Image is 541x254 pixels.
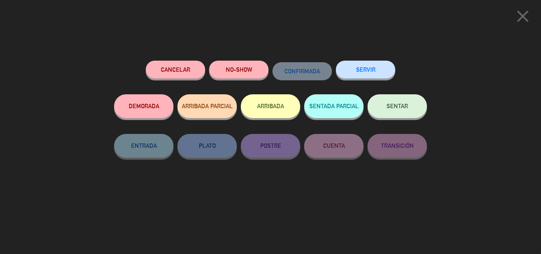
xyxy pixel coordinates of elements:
button: close [511,6,535,29]
span: ARRIBADA PARCIAL [182,103,233,109]
button: SERVIR [336,61,395,78]
button: DEMORADA [114,94,173,118]
button: ARRIBADA [241,94,300,118]
span: SENTAR [387,103,408,109]
button: CONFIRMADA [272,62,332,80]
button: PLATO [177,134,237,158]
button: SENTAR [368,94,427,118]
i: close [513,6,533,26]
button: POSTRE [241,134,300,158]
button: SENTADA PARCIAL [304,94,364,118]
button: ARRIBADA PARCIAL [177,94,237,118]
button: TRANSICIÓN [368,134,427,158]
button: CUENTA [304,134,364,158]
button: NO-SHOW [209,61,269,78]
span: CONFIRMADA [284,68,320,74]
button: Cancelar [146,61,205,78]
button: ENTRADA [114,134,173,158]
